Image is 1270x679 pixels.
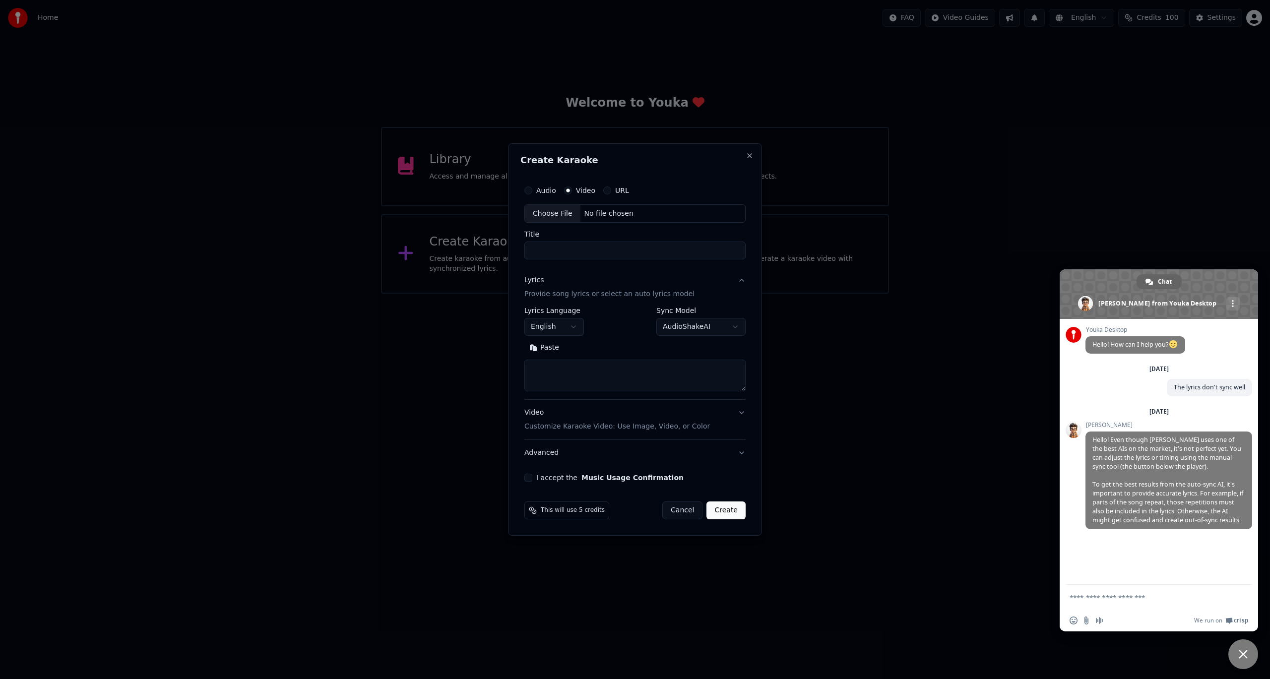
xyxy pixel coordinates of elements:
[524,400,746,440] button: VideoCustomize Karaoke Video: Use Image, Video, or Color
[1137,274,1182,289] div: Chat
[525,205,580,223] div: Choose File
[706,501,746,519] button: Create
[615,187,629,194] label: URL
[524,290,695,300] p: Provide song lyrics or select an auto lyrics model
[524,440,746,466] button: Advanced
[524,408,710,432] div: Video
[524,231,746,238] label: Title
[662,501,702,519] button: Cancel
[524,308,746,400] div: LyricsProvide song lyrics or select an auto lyrics model
[524,268,746,308] button: LyricsProvide song lyrics or select an auto lyrics model
[1226,297,1240,310] div: More channels
[581,474,684,481] button: I accept the
[656,308,746,314] label: Sync Model
[580,209,637,219] div: No file chosen
[536,474,684,481] label: I accept the
[520,156,750,165] h2: Create Karaoke
[524,276,544,286] div: Lyrics
[541,506,605,514] span: This will use 5 credits
[524,422,710,432] p: Customize Karaoke Video: Use Image, Video, or Color
[1158,274,1172,289] span: Chat
[576,187,595,194] label: Video
[536,187,556,194] label: Audio
[524,308,584,314] label: Lyrics Language
[524,340,564,356] button: Paste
